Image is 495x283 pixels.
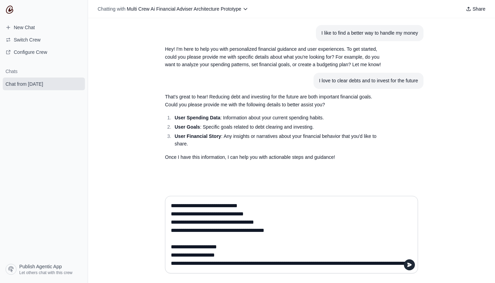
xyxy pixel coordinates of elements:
span: Multi Crew Ai Financial Adviser Architecture Prototype [127,6,241,12]
a: New Chat [3,22,85,33]
span: Let others chat with this crew [19,270,73,275]
li: : Specific goals related to debt clearing and investing. [173,123,385,131]
span: Publish Agentic App [19,263,62,270]
strong: User Spending Data [175,115,220,120]
div: I love to clear debts and to invest for the future [319,77,418,85]
img: CrewAI Logo [5,5,14,14]
span: Configure Crew [14,49,47,56]
a: Configure Crew [3,47,85,58]
p: Hey! I'm here to help you with personalized financial guidance and user experiences. To get start... [165,45,385,69]
p: That's great to hear! Reducing debt and investing for the future are both important financial goa... [165,93,385,109]
button: Share [463,4,488,14]
li: : Any insights or narratives about your financial behavior that you'd like to share. [173,132,385,148]
div: I like to find a better way to handle my money [321,29,418,37]
section: Response [159,41,390,73]
span: Share [473,5,485,12]
a: Chat from [DATE] [3,78,85,90]
section: User message [316,25,423,41]
button: Chatting with Multi Crew Ai Financial Adviser Architecture Prototype [95,4,251,14]
p: Once I have this information, I can help you with actionable steps and guidance! [165,153,385,161]
section: User message [313,73,423,89]
span: New Chat [14,24,35,31]
span: Chatting with [98,5,125,12]
li: : Information about your current spending habits. [173,114,385,122]
button: Switch Crew [3,34,85,45]
span: Chat from [DATE] [5,81,43,87]
a: Publish Agentic App Let others chat with this crew [3,261,85,278]
span: Switch Crew [14,36,41,43]
strong: User Goals [175,124,200,130]
section: Response [159,89,390,165]
strong: User Financial Story [175,133,221,139]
